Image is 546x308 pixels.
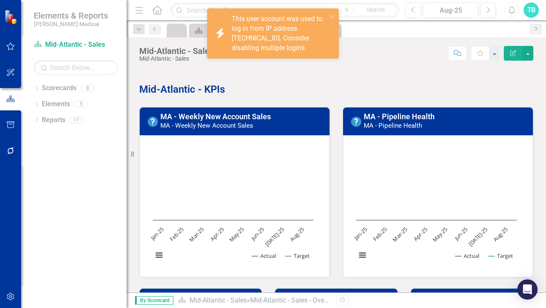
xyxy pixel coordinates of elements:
[412,225,429,242] text: Apr-25
[34,60,118,75] input: Search Below...
[34,21,108,27] small: [PERSON_NAME] Medical
[171,3,399,18] input: Search ClearPoint...
[371,225,389,243] text: Feb-25
[357,249,368,261] button: View chart menu, Chart
[42,115,65,125] a: Reports
[34,11,108,21] span: Elements & Reports
[455,252,479,260] button: Show Actual
[250,296,374,304] div: Mid-Atlantic - Sales - Overview Dashboard
[74,101,88,108] div: 5
[330,12,335,21] button: close
[249,225,265,242] text: Jun-25
[149,142,318,268] svg: Interactive chart
[517,279,538,300] div: Open Intercom Messenger
[148,117,158,127] img: No Information
[431,225,449,244] text: May-25
[427,5,475,16] div: Aug-25
[285,252,310,260] button: Show Target
[81,85,94,92] div: 8
[149,142,321,268] div: Chart. Highcharts interactive chart.
[391,225,408,243] text: Mar-25
[227,225,246,244] text: May-25
[135,296,173,305] span: By Scorecard
[178,296,330,305] div: »
[367,6,385,13] span: Search
[187,225,205,243] text: Mar-25
[424,3,478,18] button: Aug-25
[351,117,361,127] img: No Information
[42,99,70,109] a: Elements
[467,225,489,248] text: [DATE]-25
[352,142,521,268] svg: Interactive chart
[364,112,435,121] a: MA - Pipeline Health
[352,225,369,242] text: Jan-25
[139,46,298,56] div: Mid-Atlantic - Sales - Overview Dashboard
[139,56,298,62] div: Mid-Atlantic - Sales
[168,225,185,243] text: Feb-25
[288,225,306,243] text: Aug-25
[452,225,469,242] text: Jun-25
[355,4,397,16] button: Search
[189,296,247,304] a: Mid-Atlantic - Sales
[524,3,539,18] button: TB
[489,252,513,260] button: Show Target
[252,252,276,260] button: Show Actual
[4,10,19,24] img: ClearPoint Strategy
[364,122,422,129] small: MA - Pipeline Health
[263,225,286,248] text: [DATE]-25
[42,83,76,93] a: Scorecards
[149,225,165,242] text: Jan-25
[492,225,509,243] text: Aug-25
[352,142,524,268] div: Chart. Highcharts interactive chart.
[70,116,83,123] div: 17
[232,14,327,53] div: This user account was used to log in from IP address [TECHNICAL_ID]. Consider disabling multiple ...
[160,122,253,129] small: MA - Weekly New Account Sales
[160,112,271,121] a: MA - Weekly New Account Sales
[34,40,118,50] a: Mid-Atlantic - Sales
[139,83,225,95] strong: Mid-Atlantic - KPIs
[208,225,225,242] text: Apr-25
[153,249,165,261] button: View chart menu, Chart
